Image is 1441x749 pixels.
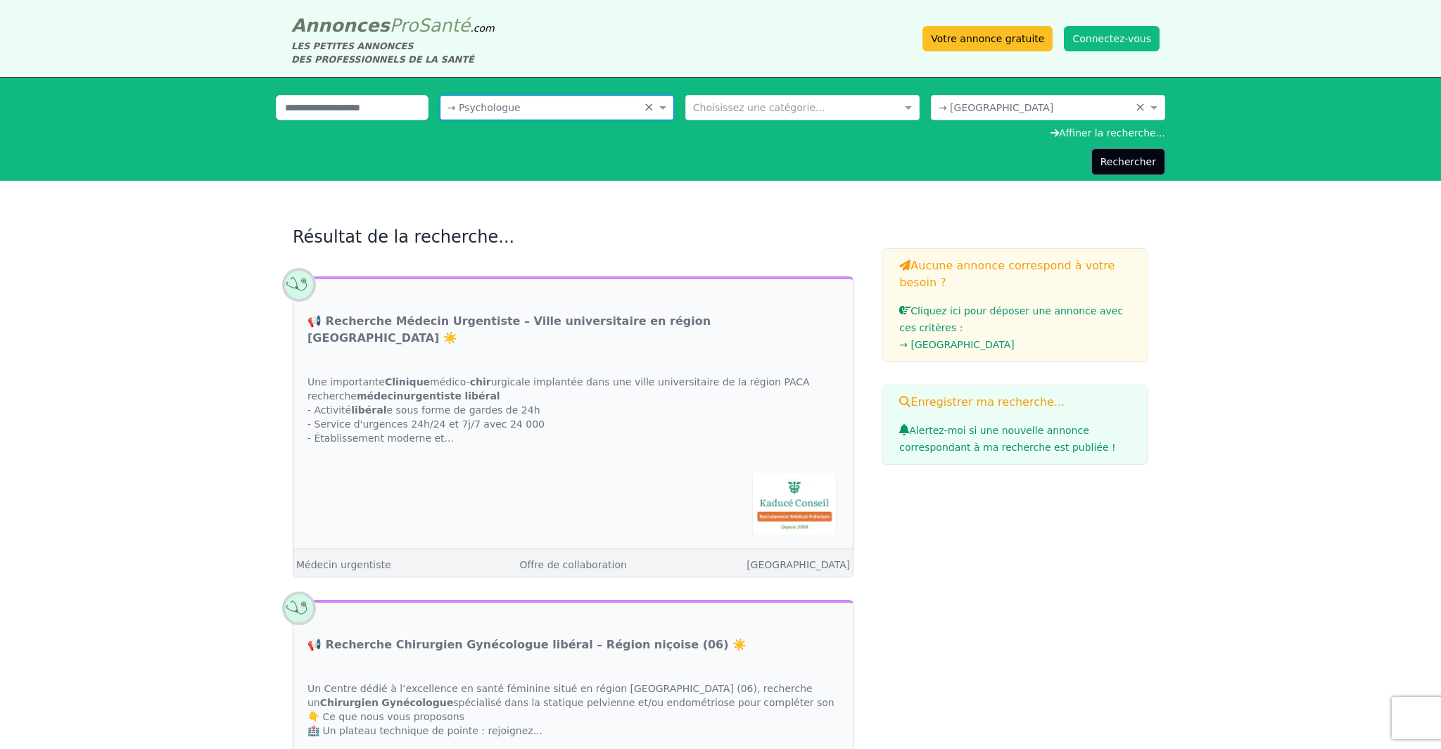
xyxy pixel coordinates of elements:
[899,305,1131,353] a: Cliquez ici pour déposer une annonce avec ces critères :→ [GEOGRAPHIC_DATA]
[291,39,495,66] div: LES PETITES ANNONCES DES PROFESSIONNELS DE LA SANTÉ
[293,361,853,459] div: Une importante médico- urgicale implantée dans une ville universitaire de la région PACA recherch...
[291,15,495,36] a: AnnoncesProSanté.com
[293,226,853,248] h2: Résultat de la recherche...
[1135,101,1147,115] span: Clear all
[899,425,1115,453] span: Alertez-moi si une nouvelle annonce correspondant à ma recherche est publiée !
[519,559,626,570] a: Offre de collaboration
[644,101,656,115] span: Clear all
[276,126,1165,140] div: Affiner la recherche...
[404,390,462,402] strong: urgentiste
[390,15,419,36] span: Pro
[291,15,390,36] span: Annonces
[899,394,1131,411] h3: Enregistrer ma recherche...
[747,559,850,570] a: [GEOGRAPHIC_DATA]
[296,559,391,570] a: Médecin urgentiste
[307,313,839,347] a: 📢 Recherche Médecin Urgentiste – Ville universitaire en région [GEOGRAPHIC_DATA] ☀️
[307,636,747,653] a: 📢 Recherche Chirurgien Gynécologue libéral – Région niçoise (06) ☀️
[1064,26,1160,51] button: Connectez-vous
[418,15,470,36] span: Santé
[351,404,386,416] strong: libéral
[357,390,462,402] strong: médecin
[899,336,1131,353] li: → [GEOGRAPHIC_DATA]
[1091,148,1165,175] button: Rechercher
[385,376,430,388] strong: Clinique
[381,697,453,708] strong: Gynécologue
[753,473,836,534] img: 📢 Recherche Médecin Urgentiste – Ville universitaire en région PACA ☀️
[470,376,491,388] strong: chir
[464,390,500,402] strong: libéral
[899,257,1131,291] h3: Aucune annonce correspond à votre besoin ?
[320,697,379,708] strong: Chirurgien
[922,26,1053,51] a: Votre annonce gratuite
[470,23,494,34] span: .com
